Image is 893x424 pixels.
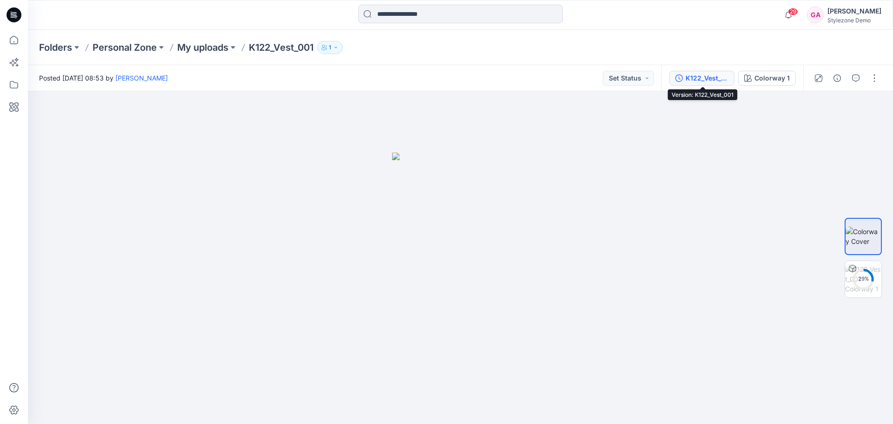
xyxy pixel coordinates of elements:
[115,74,168,82] a: [PERSON_NAME]
[317,41,343,54] button: 1
[846,227,881,246] img: Colorway Cover
[249,41,313,54] p: K122_Vest_001
[754,73,790,83] div: Colorway 1
[392,153,529,424] img: eyJhbGciOiJIUzI1NiIsImtpZCI6IjAiLCJzbHQiOiJzZXMiLCJ0eXAiOiJKV1QifQ.eyJkYXRhIjp7InR5cGUiOiJzdG9yYW...
[39,41,72,54] a: Folders
[807,7,824,23] div: GA
[329,42,331,53] p: 1
[177,41,228,54] a: My uploads
[669,71,734,86] button: K122_Vest_001
[852,275,874,283] div: 29 %
[738,71,796,86] button: Colorway 1
[686,73,728,83] div: K122_Vest_001
[830,71,845,86] button: Details
[39,73,168,83] span: Posted [DATE] 08:53 by
[845,264,881,294] img: K122_Vest_001 Colorway 1
[827,17,881,24] div: Stylezone Demo
[827,6,881,17] div: [PERSON_NAME]
[788,8,798,15] span: 29
[93,41,157,54] a: Personal Zone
